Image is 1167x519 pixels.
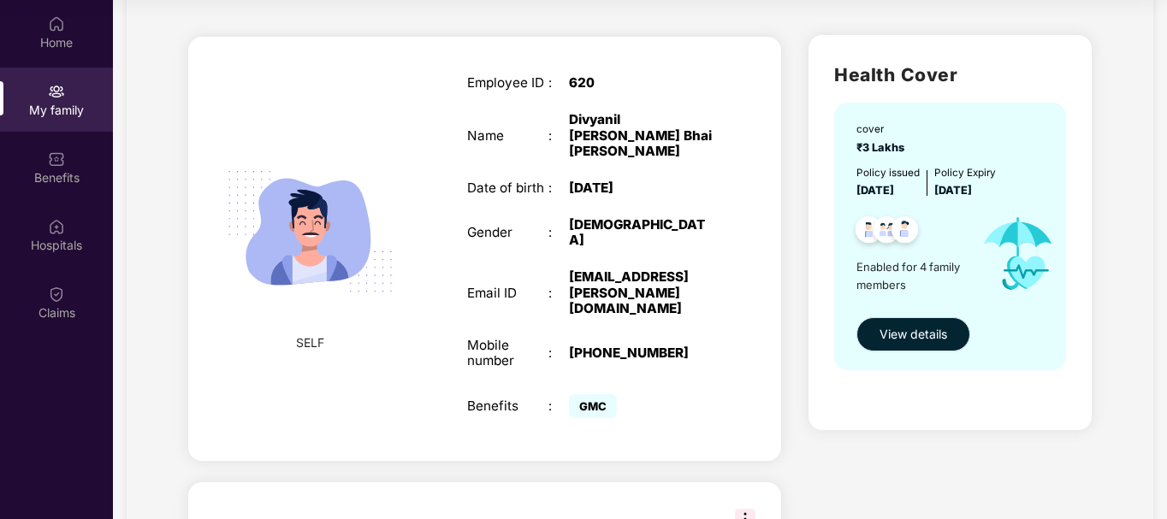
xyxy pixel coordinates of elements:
div: Mobile number [467,338,549,369]
span: GMC [569,394,617,418]
div: : [548,225,569,240]
div: Date of birth [467,180,549,196]
span: SELF [296,333,324,352]
img: svg+xml;base64,PHN2ZyB4bWxucz0iaHR0cDovL3d3dy53My5vcmcvMjAwMC9zdmciIHdpZHRoPSI0OC45NDMiIGhlaWdodD... [884,211,926,253]
div: Policy issued [856,165,920,181]
div: Benefits [467,398,549,414]
img: svg+xml;base64,PHN2ZyB4bWxucz0iaHR0cDovL3d3dy53My5vcmcvMjAwMC9zdmciIHdpZHRoPSIyMjQiIGhlaWdodD0iMT... [208,129,412,333]
button: View details [856,317,970,351]
img: icon [968,199,1068,308]
span: [DATE] [934,184,972,197]
div: : [548,398,569,414]
div: [DATE] [569,180,712,196]
div: [EMAIL_ADDRESS][PERSON_NAME][DOMAIN_NAME] [569,269,712,316]
div: Gender [467,225,549,240]
div: : [548,128,569,144]
div: cover [856,121,909,138]
img: svg+xml;base64,PHN2ZyB3aWR0aD0iMjAiIGhlaWdodD0iMjAiIHZpZXdCb3g9IjAgMCAyMCAyMCIgZmlsbD0ibm9uZSIgeG... [48,83,65,100]
div: : [548,75,569,91]
span: Enabled for 4 family members [856,258,968,293]
div: : [548,345,569,361]
span: View details [880,325,947,344]
div: 620 [569,75,712,91]
div: Divyanil [PERSON_NAME] Bhai [PERSON_NAME] [569,112,712,159]
img: svg+xml;base64,PHN2ZyBpZD0iQ2xhaW0iIHhtbG5zPSJodHRwOi8vd3d3LnczLm9yZy8yMDAwL3N2ZyIgd2lkdGg9IjIwIi... [48,286,65,303]
img: svg+xml;base64,PHN2ZyBpZD0iSG9zcGl0YWxzIiB4bWxucz0iaHR0cDovL3d3dy53My5vcmcvMjAwMC9zdmciIHdpZHRoPS... [48,218,65,235]
span: [DATE] [856,184,894,197]
img: svg+xml;base64,PHN2ZyB4bWxucz0iaHR0cDovL3d3dy53My5vcmcvMjAwMC9zdmciIHdpZHRoPSI0OC45MTUiIGhlaWdodD... [866,211,908,253]
img: svg+xml;base64,PHN2ZyBpZD0iQmVuZWZpdHMiIHhtbG5zPSJodHRwOi8vd3d3LnczLm9yZy8yMDAwL3N2ZyIgd2lkdGg9Ij... [48,150,65,168]
span: ₹3 Lakhs [856,141,909,154]
div: Employee ID [467,75,549,91]
div: Email ID [467,286,549,301]
div: : [548,286,569,301]
div: [PHONE_NUMBER] [569,345,712,361]
div: Policy Expiry [934,165,996,181]
div: Name [467,128,549,144]
div: [DEMOGRAPHIC_DATA] [569,217,712,248]
h2: Health Cover [834,61,1066,89]
img: svg+xml;base64,PHN2ZyBpZD0iSG9tZSIgeG1sbnM9Imh0dHA6Ly93d3cudzMub3JnLzIwMDAvc3ZnIiB3aWR0aD0iMjAiIG... [48,15,65,32]
img: svg+xml;base64,PHN2ZyB4bWxucz0iaHR0cDovL3d3dy53My5vcmcvMjAwMC9zdmciIHdpZHRoPSI0OC45NDMiIGhlaWdodD... [848,211,890,253]
div: : [548,180,569,196]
